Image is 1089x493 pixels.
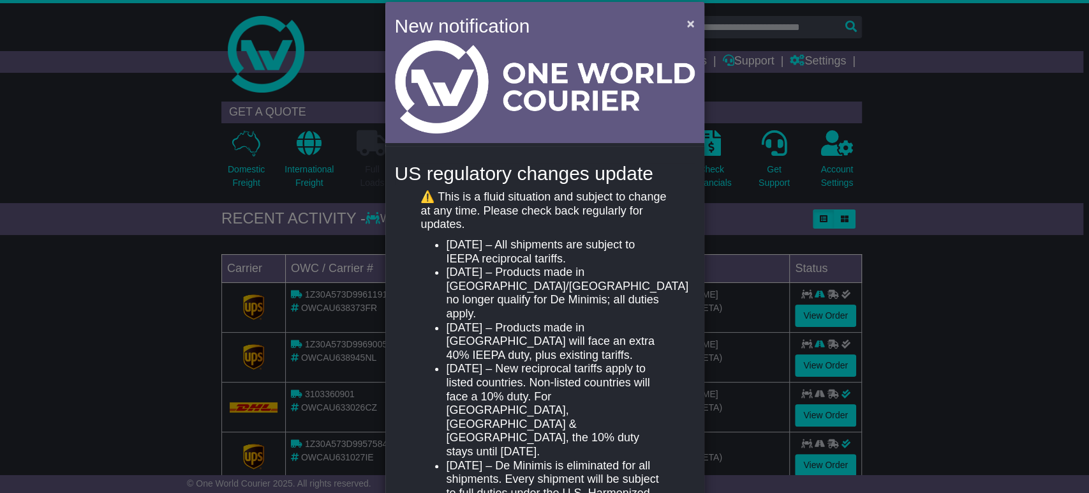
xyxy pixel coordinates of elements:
p: ⚠️ This is a fluid situation and subject to change at any time. Please check back regularly for u... [420,190,668,232]
li: [DATE] – Products made in [GEOGRAPHIC_DATA] will face an extra 40% IEEPA duty, plus existing tari... [446,321,668,363]
img: Light [395,40,695,133]
h4: US regulatory changes update [395,163,695,184]
h4: New notification [395,11,669,40]
button: Close [680,10,700,36]
li: [DATE] – New reciprocal tariffs apply to listed countries. Non-listed countries will face a 10% d... [446,362,668,459]
span: × [686,16,694,31]
li: [DATE] – All shipments are subject to IEEPA reciprocal tariffs. [446,238,668,266]
li: [DATE] – Products made in [GEOGRAPHIC_DATA]/[GEOGRAPHIC_DATA] no longer qualify for De Minimis; a... [446,266,668,321]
